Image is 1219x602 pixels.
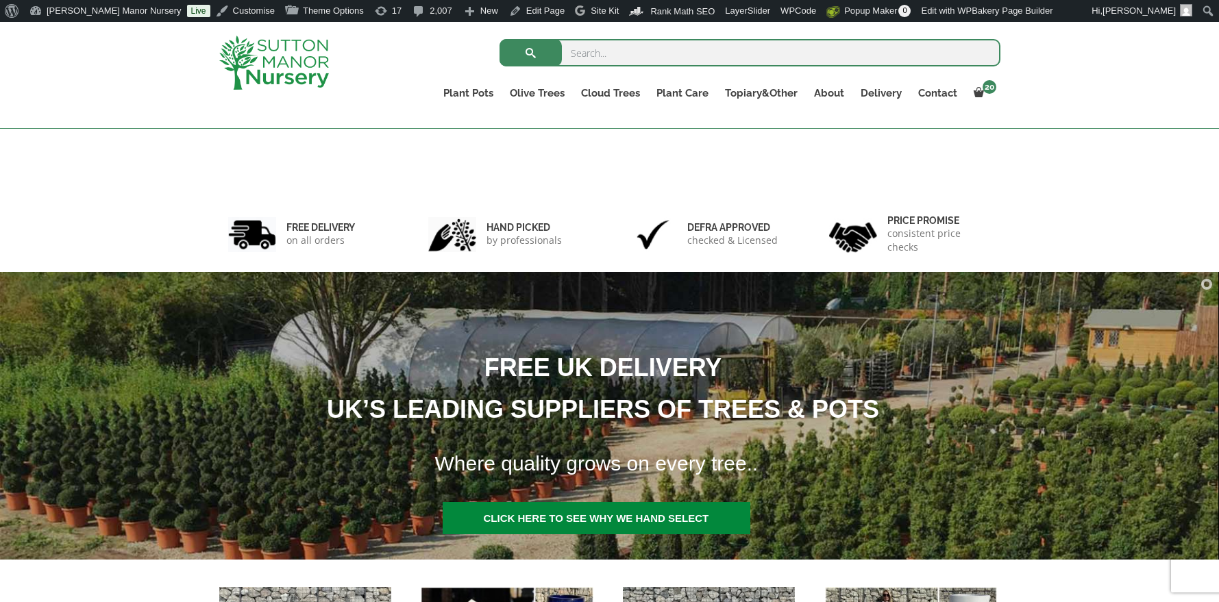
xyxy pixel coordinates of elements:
[99,347,1089,430] h1: FREE UK DELIVERY UK’S LEADING SUPPLIERS OF TREES & POTS
[1103,5,1176,16] span: [PERSON_NAME]
[573,84,648,103] a: Cloud Trees
[887,227,992,254] p: consistent price checks
[487,221,562,234] h6: hand picked
[910,84,965,103] a: Contact
[898,5,911,17] span: 0
[502,84,573,103] a: Olive Trees
[428,217,476,252] img: 2.jpg
[648,84,717,103] a: Plant Care
[500,39,1000,66] input: Search...
[852,84,910,103] a: Delivery
[435,84,502,103] a: Plant Pots
[187,5,210,17] a: Live
[687,221,778,234] h6: Defra approved
[887,214,992,227] h6: Price promise
[219,36,329,90] img: logo
[487,234,562,247] p: by professionals
[829,214,877,255] img: 4.jpg
[965,84,1000,103] a: 20
[591,5,619,16] span: Site Kit
[286,234,355,247] p: on all orders
[717,84,806,103] a: Topiary&Other
[983,80,996,94] span: 20
[629,217,677,252] img: 3.jpg
[650,6,715,16] span: Rank Math SEO
[687,234,778,247] p: checked & Licensed
[806,84,852,103] a: About
[286,221,355,234] h6: FREE DELIVERY
[228,217,276,252] img: 1.jpg
[417,443,1091,484] h1: Where quality grows on every tree..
